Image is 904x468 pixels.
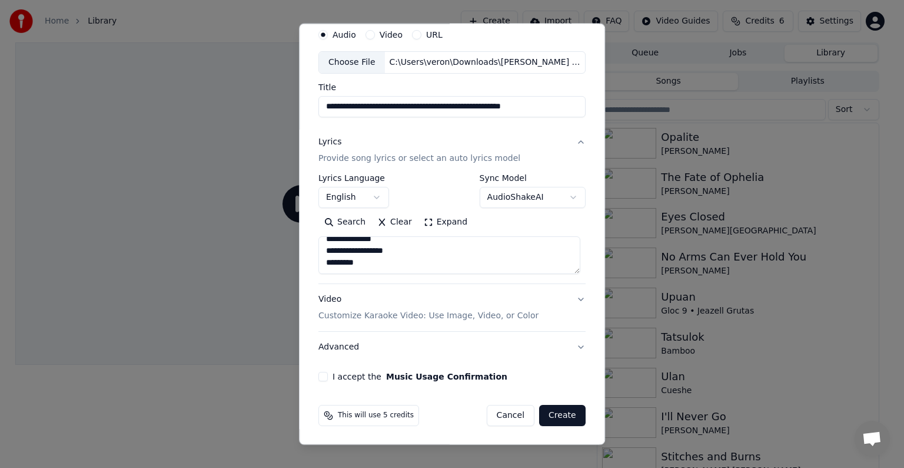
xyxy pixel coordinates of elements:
[318,332,586,362] button: Advanced
[318,213,371,232] button: Search
[338,411,414,420] span: This will use 5 credits
[333,373,507,381] label: I accept the
[318,83,586,91] label: Title
[318,294,539,322] div: Video
[318,153,520,164] p: Provide song lyrics or select an auto lyrics model
[480,174,586,182] label: Sync Model
[318,136,341,148] div: Lyrics
[386,373,507,381] button: I accept the
[318,174,586,284] div: LyricsProvide song lyrics or select an auto lyrics model
[418,213,473,232] button: Expand
[318,310,539,322] p: Customize Karaoke Video: Use Image, Video, or Color
[380,31,403,39] label: Video
[371,213,418,232] button: Clear
[318,284,586,331] button: VideoCustomize Karaoke Video: Use Image, Video, or Color
[487,405,534,426] button: Cancel
[318,174,389,182] label: Lyrics Language
[319,52,385,73] div: Choose File
[318,127,586,174] button: LyricsProvide song lyrics or select an auto lyrics model
[539,405,586,426] button: Create
[385,57,585,68] div: C:\Users\veron\Downloads\[PERSON_NAME] - The Life of a Showgirl (Lyrics) ft. [PERSON_NAME].mp3
[333,31,356,39] label: Audio
[426,31,443,39] label: URL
